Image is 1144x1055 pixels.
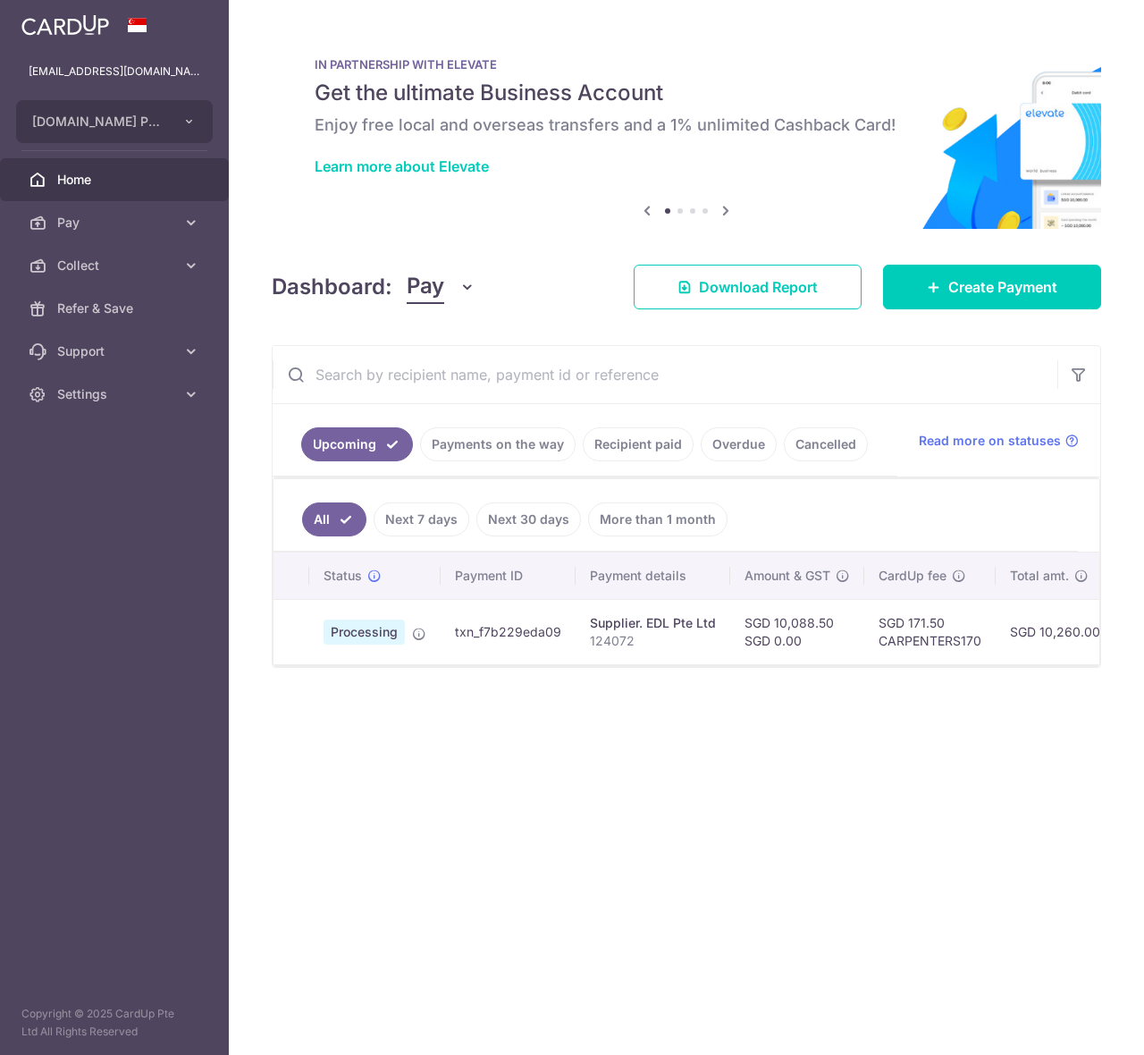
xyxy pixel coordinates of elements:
[407,270,475,304] button: Pay
[272,271,392,303] h4: Dashboard:
[948,276,1057,298] span: Create Payment
[701,427,777,461] a: Overdue
[21,14,109,36] img: CardUp
[273,346,1057,403] input: Search by recipient name, payment id or reference
[57,342,175,360] span: Support
[883,265,1101,309] a: Create Payment
[374,502,469,536] a: Next 7 days
[441,553,576,599] th: Payment ID
[583,427,694,461] a: Recipient paid
[302,502,366,536] a: All
[784,427,868,461] a: Cancelled
[301,427,413,461] a: Upcoming
[57,214,175,232] span: Pay
[29,63,200,80] p: [EMAIL_ADDRESS][DOMAIN_NAME]
[420,427,576,461] a: Payments on the way
[57,257,175,274] span: Collect
[57,171,175,189] span: Home
[315,79,1058,107] h5: Get the ultimate Business Account
[590,614,716,632] div: Supplier. EDL Pte Ltd
[272,29,1101,229] img: Renovation banner
[57,300,175,317] span: Refer & Save
[996,599,1115,664] td: SGD 10,260.00
[1030,1001,1126,1046] iframe: Opens a widget where you can find more information
[634,265,862,309] a: Download Report
[324,620,405,645] span: Processing
[699,276,818,298] span: Download Report
[590,632,716,650] p: 124072
[730,599,864,664] td: SGD 10,088.50 SGD 0.00
[441,599,576,664] td: txn_f7b229eda09
[16,100,213,143] button: [DOMAIN_NAME] PTE. LTD.
[1010,567,1069,585] span: Total amt.
[315,114,1058,136] h6: Enjoy free local and overseas transfers and a 1% unlimited Cashback Card!
[407,270,444,304] span: Pay
[864,599,996,664] td: SGD 171.50 CARPENTERS170
[576,553,730,599] th: Payment details
[57,385,175,403] span: Settings
[315,157,489,175] a: Learn more about Elevate
[919,432,1079,450] a: Read more on statuses
[476,502,581,536] a: Next 30 days
[744,567,830,585] span: Amount & GST
[32,113,164,131] span: [DOMAIN_NAME] PTE. LTD.
[315,57,1058,72] p: IN PARTNERSHIP WITH ELEVATE
[919,432,1061,450] span: Read more on statuses
[588,502,728,536] a: More than 1 month
[879,567,946,585] span: CardUp fee
[324,567,362,585] span: Status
